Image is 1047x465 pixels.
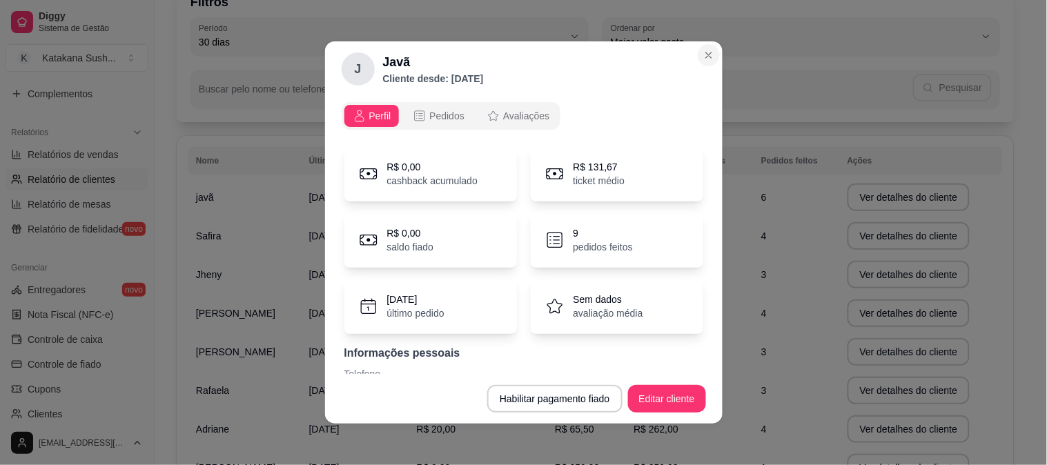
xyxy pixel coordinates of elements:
span: Avaliações [503,109,549,123]
p: Cliente desde: [DATE] [383,72,484,86]
div: opções [342,102,706,130]
p: R$ 0,00 [387,226,434,240]
span: Pedidos [429,109,464,123]
p: último pedido [387,306,444,320]
p: Informações pessoais [344,345,703,362]
p: R$ 131,67 [574,160,625,174]
p: pedidos feitos [574,240,633,254]
p: cashback acumulado [387,174,478,188]
button: Editar cliente [628,385,706,413]
p: avaliação média [574,306,643,320]
p: 9 [574,226,633,240]
div: J [342,52,375,86]
p: ticket médio [574,174,625,188]
span: Perfil [369,109,391,123]
button: Close [698,44,720,66]
p: Sem dados [574,293,643,306]
p: saldo fiado [387,240,434,254]
p: Telefone [344,367,703,381]
h2: Javã [383,52,484,72]
p: [DATE] [387,293,444,306]
button: Habilitar pagamento fiado [487,385,623,413]
p: R$ 0,00 [387,160,478,174]
div: opções [342,102,561,130]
